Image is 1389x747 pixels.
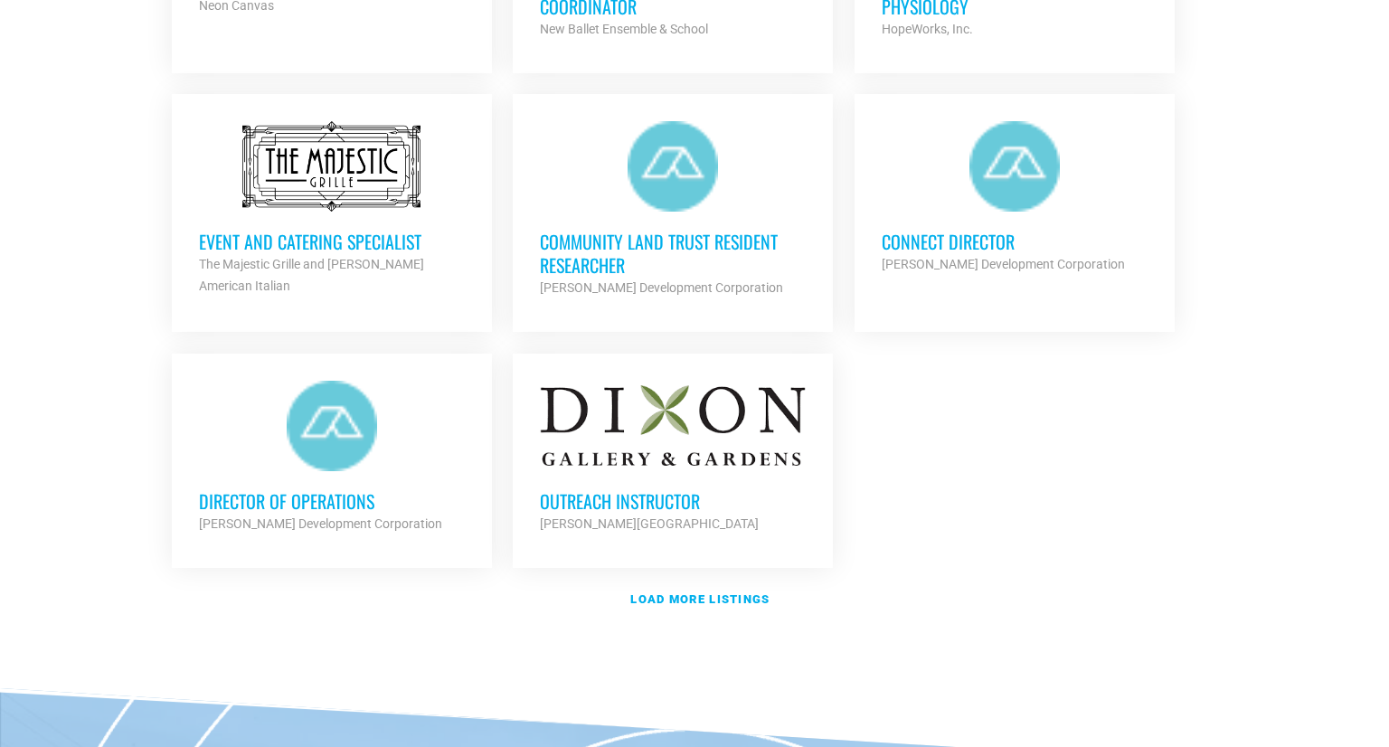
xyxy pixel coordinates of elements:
h3: Connect Director [882,230,1148,253]
a: Load more listings [161,579,1228,620]
strong: [PERSON_NAME] Development Corporation [882,257,1125,271]
strong: [PERSON_NAME][GEOGRAPHIC_DATA] [540,516,759,531]
a: Event and Catering Specialist The Majestic Grille and [PERSON_NAME] American Italian [172,94,492,324]
strong: The Majestic Grille and [PERSON_NAME] American Italian [199,257,424,293]
h3: Event and Catering Specialist [199,230,465,253]
strong: Load more listings [630,592,770,606]
strong: HopeWorks, Inc. [882,22,973,36]
a: Community Land Trust Resident Researcher [PERSON_NAME] Development Corporation [513,94,833,326]
strong: New Ballet Ensemble & School [540,22,708,36]
strong: [PERSON_NAME] Development Corporation [540,280,783,295]
h3: Community Land Trust Resident Researcher [540,230,806,277]
h3: Director of Operations [199,489,465,513]
strong: [PERSON_NAME] Development Corporation [199,516,442,531]
a: Outreach Instructor [PERSON_NAME][GEOGRAPHIC_DATA] [513,354,833,562]
a: Connect Director [PERSON_NAME] Development Corporation [855,94,1175,302]
h3: Outreach Instructor [540,489,806,513]
a: Director of Operations [PERSON_NAME] Development Corporation [172,354,492,562]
